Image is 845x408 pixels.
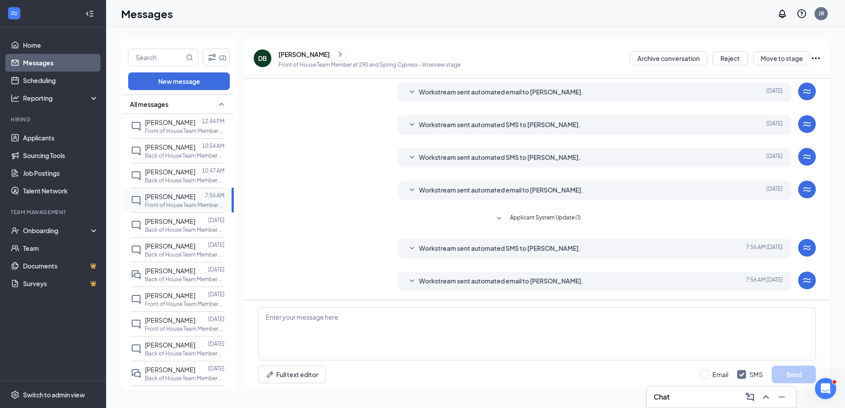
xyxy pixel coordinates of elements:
[23,147,99,164] a: Sourcing Tools
[802,242,812,253] svg: WorkstreamLogo
[208,389,225,397] p: [DATE]
[131,245,141,255] svg: ChatInactive
[131,146,141,156] svg: ChatInactive
[145,325,225,332] p: Front of House Team Member at 290 and Spring Cypress
[753,51,811,65] button: Move to stage
[802,119,812,129] svg: WorkstreamLogo
[419,185,583,196] span: Workstream sent automated email to [PERSON_NAME].
[766,120,783,130] span: [DATE]
[761,392,771,402] svg: ChevronUp
[23,54,99,72] a: Messages
[766,152,783,163] span: [DATE]
[494,213,504,224] svg: SmallChevronDown
[811,53,821,64] svg: Ellipses
[419,120,581,130] span: Workstream sent automated SMS to [PERSON_NAME].
[131,121,141,132] svg: ChatInactive
[208,365,225,372] p: [DATE]
[145,316,195,324] span: [PERSON_NAME]
[712,51,748,65] button: Reject
[796,8,807,19] svg: QuestionInfo
[145,350,225,357] p: Back of House Team Member at 290 and Spring Cypress
[202,142,225,150] p: 10:54 AM
[10,9,19,18] svg: WorkstreamLogo
[23,226,91,235] div: Onboarding
[208,266,225,273] p: [DATE]
[145,300,225,308] p: Front of House Team Member at 290 and Spring Cypress
[203,49,230,66] button: Filter (2)
[407,185,417,196] svg: SmallChevronDown
[630,51,707,65] button: Archive conversation
[419,87,583,98] span: Workstream sent automated email to [PERSON_NAME].
[145,127,225,135] p: Front of House Team Member at 290 and Spring Cypress
[131,368,141,379] svg: DoubleChat
[208,216,225,224] p: [DATE]
[145,201,225,209] p: Front of House Team Member at 290 and Spring Cypress
[131,344,141,354] svg: ChatInactive
[654,392,670,402] h3: Chat
[131,170,141,181] svg: ChatInactive
[407,87,417,98] svg: SmallChevronDown
[129,49,184,66] input: Search
[802,151,812,162] svg: WorkstreamLogo
[743,390,757,404] button: ComposeMessage
[202,167,225,174] p: 10:47 AM
[145,143,195,151] span: [PERSON_NAME]
[336,49,345,60] svg: ChevronRight
[23,36,99,54] a: Home
[186,54,193,61] svg: MagnifyingGlass
[266,370,274,379] svg: Pen
[407,120,417,130] svg: SmallChevronDown
[11,94,19,102] svg: Analysis
[131,220,141,230] svg: ChatInactive
[145,267,195,275] span: [PERSON_NAME]
[407,276,417,287] svg: SmallChevronDown
[145,226,225,234] p: Back of House Team Member at 290 and Spring Cypress
[23,390,85,399] div: Switch to admin view
[207,52,217,63] svg: Filter
[494,213,581,224] button: SmallChevronDownApplicant System Update (1)
[746,276,783,287] span: [DATE] 7:56 AM
[776,392,787,402] svg: Minimize
[145,366,195,374] span: [PERSON_NAME]
[131,319,141,329] svg: ChatInactive
[23,94,99,102] div: Reporting
[772,366,816,383] button: Send
[23,129,99,147] a: Applicants
[205,192,225,199] p: 7:56 AM
[145,374,225,382] p: Back of House Team Member at 290 and Spring Cypress
[208,315,225,323] p: [DATE]
[145,276,225,283] p: Back of House Team Member at 290 and Spring Cypress
[131,195,141,206] svg: ChatInactive
[258,366,326,383] button: Full text editorPen
[334,48,347,61] button: ChevronRight
[145,177,225,184] p: Back of House Team Member at 290 and Spring Cypress
[258,54,267,63] div: DB
[802,184,812,195] svg: WorkstreamLogo
[775,390,789,404] button: Minimize
[802,86,812,97] svg: WorkstreamLogo
[131,294,141,305] svg: ChatInactive
[802,275,812,286] svg: WorkstreamLogo
[145,251,225,258] p: Back of House Team Member at 290 and Spring Cypress
[510,213,581,224] span: Applicant System Update (1)
[23,164,99,182] a: Job Postings
[121,6,173,21] h1: Messages
[815,378,836,399] iframe: Intercom live chat
[759,390,773,404] button: ChevronUp
[145,152,225,159] p: Back of House Team Member at 290 and Spring Cypress
[278,61,461,68] p: Front of House Team Member at 290 and Spring Cypress - Interview stage
[23,257,99,275] a: DocumentsCrown
[23,275,99,292] a: SurveysCrown
[818,10,824,17] div: JR
[145,242,195,250] span: [PERSON_NAME]
[145,217,195,225] span: [PERSON_NAME]
[145,118,195,126] span: [PERSON_NAME]
[145,193,195,200] span: [PERSON_NAME]
[407,243,417,254] svg: SmallChevronDown
[145,291,195,299] span: [PERSON_NAME]
[23,239,99,257] a: Team
[746,243,783,254] span: [DATE] 7:56 AM
[745,392,755,402] svg: ComposeMessage
[11,208,97,216] div: Team Management
[419,276,583,287] span: Workstream sent automated email to [PERSON_NAME].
